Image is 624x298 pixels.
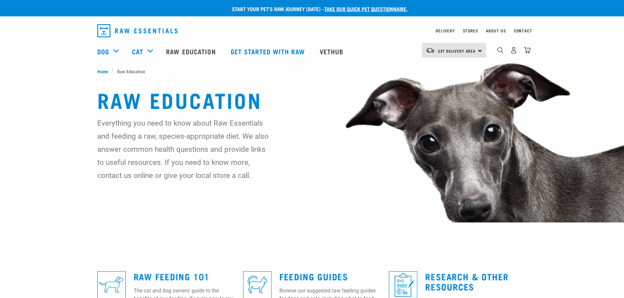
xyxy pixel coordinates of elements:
[279,274,348,279] a: Feeding Guides
[97,116,269,182] p: Everything you need to know about Raw Essentials and feeding a raw, species-appropriate diet. We ...
[97,88,527,111] h1: Raw Education
[463,29,478,32] a: Stores
[160,38,224,64] a: Raw Education
[425,274,509,289] a: Research & Other Resources
[97,68,112,75] a: Home
[97,46,109,56] a: Dog
[426,47,435,53] img: van-moving.png
[132,46,143,56] a: Cat
[436,29,455,32] a: Delivery
[324,7,407,10] a: take our quick pet questionnaire.
[92,22,532,40] nav: dropdown navigation
[97,68,108,75] span: Home
[510,47,517,54] img: user.png
[313,38,352,64] a: Vethub
[524,47,531,54] img: home-icon@2x.png
[134,274,210,279] a: Raw Feeding 101
[438,50,476,52] span: Set Delivery Area
[486,29,506,32] a: About Us
[224,38,313,64] a: Get started with Raw
[497,47,503,53] img: home-icon-1@2x.png
[97,24,178,37] img: Raw Essentials Logo
[514,29,532,32] a: Contact
[97,68,527,75] nav: breadcrumbs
